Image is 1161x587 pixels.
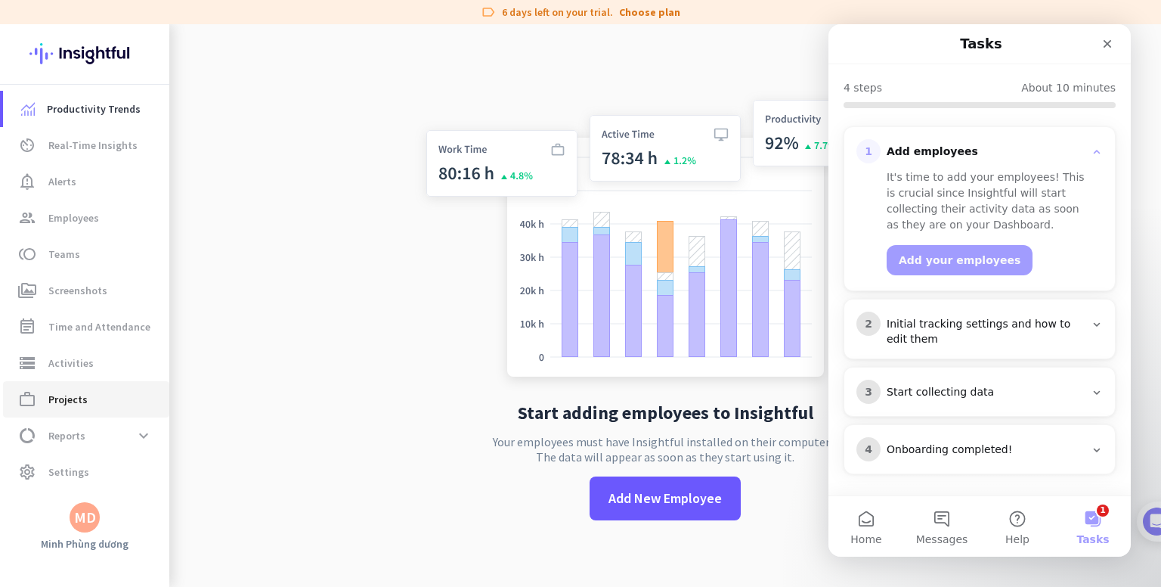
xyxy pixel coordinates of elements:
i: storage [18,354,36,372]
a: tollTeams [3,236,169,272]
a: notification_importantAlerts [3,163,169,200]
span: Add New Employee [608,489,722,508]
span: Projects [48,390,88,408]
iframe: Intercom live chat [828,24,1131,557]
a: groupEmployees [3,200,169,236]
button: Add New Employee [590,477,741,520]
i: data_usage [18,427,36,445]
i: toll [18,245,36,263]
span: Alerts [48,172,76,191]
i: group [18,209,36,227]
i: av_timer [18,136,36,154]
span: Real-Time Insights [48,136,138,154]
span: Time and Attendance [48,318,150,336]
img: Insightful logo [29,24,140,83]
span: Teams [48,245,80,263]
a: Choose plan [619,5,680,20]
a: storageActivities [3,345,169,381]
a: event_noteTime and Attendance [3,309,169,345]
i: work_outline [18,390,36,408]
a: perm_mediaScreenshots [3,272,169,309]
i: settings [18,463,36,481]
img: menu-item [21,102,35,116]
button: expand_more [130,422,157,449]
div: MD [74,510,96,525]
span: Activities [48,354,94,372]
i: perm_media [18,281,36,300]
img: no-search-results [415,91,915,392]
span: Screenshots [48,281,107,300]
h2: Start adding employees to Insightful [518,404,813,422]
i: event_note [18,318,36,336]
i: notification_important [18,172,36,191]
span: Reports [48,427,85,445]
a: menu-itemProductivity Trends [3,91,169,127]
i: label [481,5,496,20]
span: Settings [48,463,89,481]
a: settingsSettings [3,454,169,490]
a: data_usageReportsexpand_more [3,418,169,454]
a: work_outlineProjects [3,381,169,418]
p: Your employees must have Insightful installed on their computers. The data will appear as soon as... [493,434,837,464]
a: av_timerReal-Time Insights [3,127,169,163]
span: Employees [48,209,99,227]
span: Productivity Trends [47,100,141,118]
